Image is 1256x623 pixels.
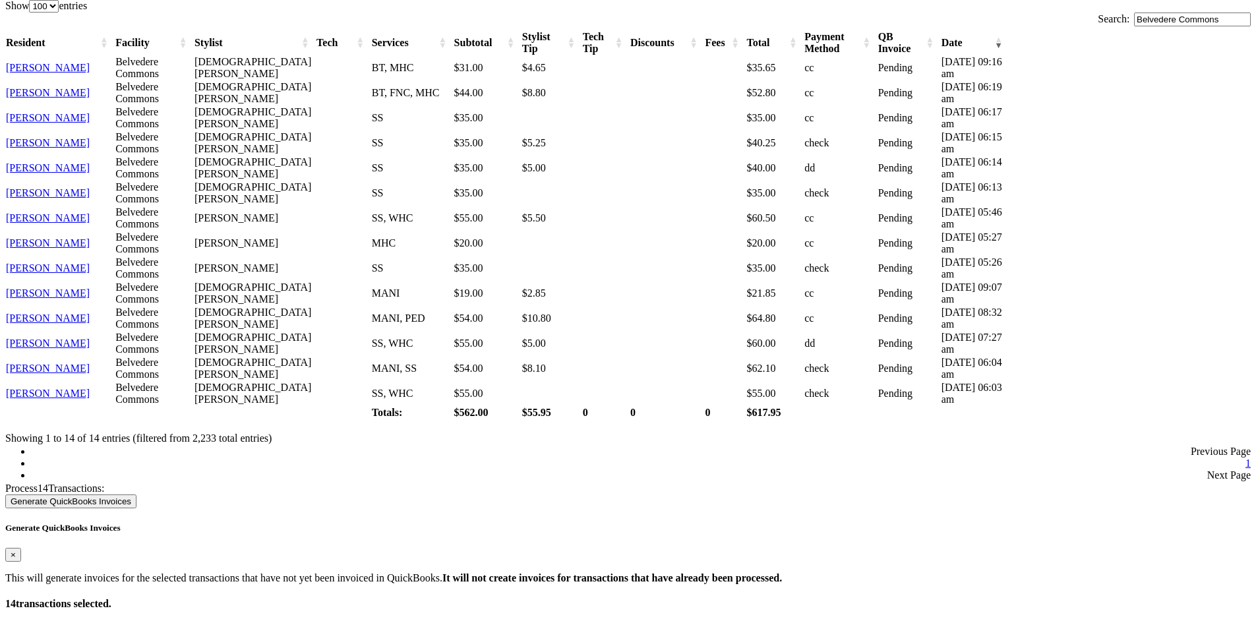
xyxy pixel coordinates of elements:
[454,381,522,406] td: $55.00
[804,105,877,131] td: cc
[746,181,804,206] td: $35.00
[6,212,90,223] a: [PERSON_NAME]
[878,287,912,299] span: Pending
[371,55,454,80] td: BT, MHC
[371,105,454,131] td: SS
[941,105,1009,131] td: [DATE] 06:17 am
[115,306,194,331] td: Belvedere Commons
[5,523,1251,533] h5: Generate QuickBooks Invoices
[746,30,804,55] th: Total: activate to sort column ascending
[804,281,877,306] td: cc
[194,206,316,231] td: [PERSON_NAME]
[6,187,90,198] a: [PERSON_NAME]
[454,105,522,131] td: $35.00
[5,548,21,562] button: Close
[115,131,194,156] td: Belvedere Commons
[746,381,804,406] td: $55.00
[804,381,877,406] td: check
[582,406,630,419] th: 0
[746,306,804,331] td: $64.80
[6,137,90,148] a: [PERSON_NAME]
[1191,446,1251,457] a: Previous Page
[804,156,877,181] td: dd
[5,494,136,508] button: Generate QuickBooks Invoices
[630,406,705,419] th: 0
[878,338,912,349] span: Pending
[194,331,316,356] td: [DEMOGRAPHIC_DATA][PERSON_NAME]
[6,112,90,123] a: [PERSON_NAME]
[371,80,454,105] td: BT, FNC, MHC
[371,281,454,306] td: MANI
[371,156,454,181] td: SS
[371,231,454,256] td: MHC
[371,30,454,55] th: Services: activate to sort column ascending
[6,162,90,173] a: [PERSON_NAME]
[878,62,912,73] span: Pending
[194,306,316,331] td: [DEMOGRAPHIC_DATA][PERSON_NAME]
[115,30,194,55] th: Facility: activate to sort column ascending
[5,598,1251,610] h4: transactions selected.
[804,30,877,55] th: Payment Method: activate to sort column ascending
[454,281,522,306] td: $19.00
[522,356,582,381] td: $8.10
[878,137,912,148] span: Pending
[5,598,16,609] span: 14
[454,356,522,381] td: $54.00
[522,281,582,306] td: $2.85
[371,206,454,231] td: SS, WHC
[804,231,877,256] td: cc
[454,206,522,231] td: $55.00
[941,30,1009,55] th: Date: activate to sort column ascending
[582,30,630,55] th: Tech Tip: activate to sort column ascending
[878,363,912,374] span: Pending
[630,30,705,55] th: Discounts: activate to sort column ascending
[941,256,1009,281] td: [DATE] 05:26 am
[454,181,522,206] td: $35.00
[115,381,194,406] td: Belvedere Commons
[5,423,1251,444] div: Showing 1 to 14 of 14 entries (filtered from 2,233 total entries)
[38,483,48,494] span: 14
[522,131,582,156] td: $5.25
[454,30,522,55] th: Subtotal: activate to sort column ascending
[941,206,1009,231] td: [DATE] 05:46 am
[454,306,522,331] td: $54.00
[371,331,454,356] td: SS, WHC
[746,406,804,419] th: $617.95
[194,356,316,381] td: [DEMOGRAPHIC_DATA][PERSON_NAME]
[878,388,912,399] span: Pending
[804,55,877,80] td: cc
[878,262,912,274] span: Pending
[522,406,582,419] th: $55.95
[454,231,522,256] td: $20.00
[746,55,804,80] td: $35.65
[6,262,90,274] a: [PERSON_NAME]
[6,62,90,73] a: [PERSON_NAME]
[1098,13,1251,24] label: Search:
[878,87,912,98] span: Pending
[941,381,1009,406] td: [DATE] 06:03 am
[194,105,316,131] td: [DEMOGRAPHIC_DATA][PERSON_NAME]
[941,55,1009,80] td: [DATE] 09:16 am
[115,231,194,256] td: Belvedere Commons
[194,381,316,406] td: [DEMOGRAPHIC_DATA][PERSON_NAME]
[115,105,194,131] td: Belvedere Commons
[941,331,1009,356] td: [DATE] 07:27 am
[746,206,804,231] td: $60.50
[371,131,454,156] td: SS
[11,550,16,560] span: ×
[316,30,371,55] th: Tech: activate to sort column ascending
[878,162,912,173] span: Pending
[194,55,316,80] td: [DEMOGRAPHIC_DATA][PERSON_NAME]
[704,406,746,419] th: 0
[1134,13,1251,26] input: Search:
[194,231,316,256] td: [PERSON_NAME]
[804,131,877,156] td: check
[454,331,522,356] td: $55.00
[941,306,1009,331] td: [DATE] 08:32 am
[371,381,454,406] td: SS, WHC
[746,105,804,131] td: $35.00
[878,212,912,223] span: Pending
[746,131,804,156] td: $40.25
[371,181,454,206] td: SS
[878,237,912,249] span: Pending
